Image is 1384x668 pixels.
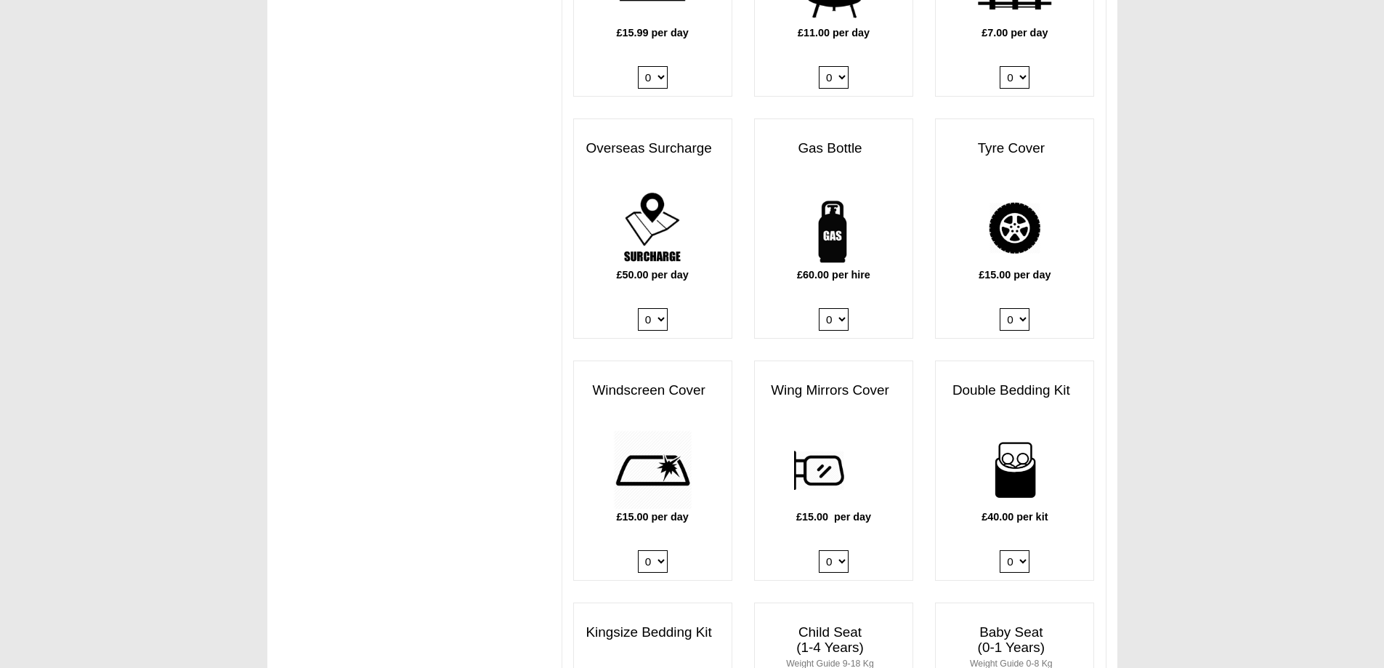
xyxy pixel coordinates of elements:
[617,27,689,39] b: £15.99 per day
[574,376,732,406] h3: Windscreen Cover
[613,430,692,510] img: windscreen.png
[982,27,1048,39] b: £7.00 per day
[797,269,870,281] b: £60.00 per hire
[982,511,1048,523] b: £40.00 per kit
[979,269,1051,281] b: £15.00 per day
[574,134,732,164] h3: Overseas Surcharge
[755,134,912,164] h3: Gas Bottle
[755,376,912,406] h3: Wing Mirrors Cover
[798,27,870,39] b: £11.00 per day
[794,188,873,267] img: gas-bottle.png
[936,376,1093,406] h3: Double Bedding Kit
[794,430,873,510] img: wing.png
[617,269,689,281] b: £50.00 per day
[613,188,692,267] img: surcharge.png
[975,430,1054,510] img: bedding-for-two.png
[936,134,1093,164] h3: Tyre Cover
[574,618,732,648] h3: Kingsize Bedding Kit
[617,511,689,523] b: £15.00 per day
[975,188,1054,267] img: tyre.png
[796,511,871,523] b: £15.00 per day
